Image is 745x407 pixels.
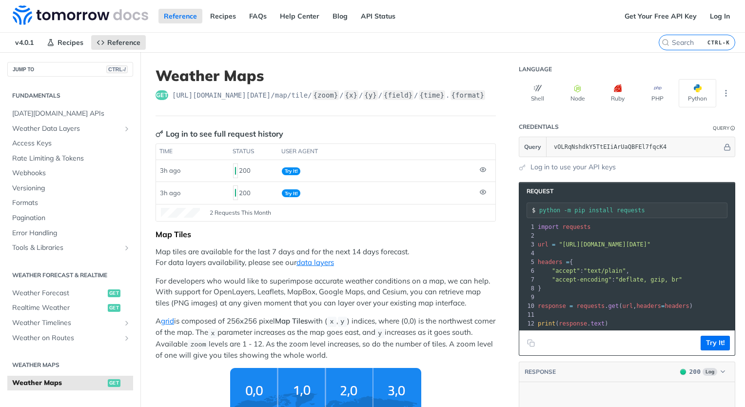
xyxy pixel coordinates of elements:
span: text [590,320,605,327]
div: 1 [519,223,536,231]
a: Weather Forecastget [7,286,133,301]
span: Try It! [282,167,300,175]
span: "deflate, gzip, br" [615,276,682,283]
span: response [538,303,566,309]
a: Help Center [274,9,325,23]
span: Recipes [58,38,83,47]
a: Weather Mapsget [7,376,133,390]
span: Access Keys [12,139,131,148]
div: 5 [519,258,536,266]
button: Show subpages for Tools & Libraries [123,244,131,252]
p: For developers who would like to superimpose accurate weather conditions on a map, we can help. W... [156,276,496,309]
span: url [622,303,633,309]
span: 3h ago [160,166,180,174]
strong: Map Tiles [275,316,308,326]
span: headers [538,259,563,265]
span: Try It! [282,189,300,197]
span: 200 [235,167,236,175]
a: Get Your Free API Key [619,9,702,23]
span: get [156,90,168,100]
span: Tools & Libraries [12,243,120,253]
span: Weather Data Layers [12,124,120,134]
span: : [538,276,682,283]
span: Request [522,187,553,195]
a: Tools & LibrariesShow subpages for Tools & Libraries [7,241,133,255]
button: Python [679,79,716,107]
button: Show subpages for Weather Timelines [123,319,131,327]
span: get [108,304,120,312]
span: x [211,329,215,337]
span: . ( , ) [538,303,693,309]
button: Shell [519,79,556,107]
button: More Languages [719,86,733,101]
span: "text/plain" [584,267,626,274]
div: 11 [519,310,536,319]
label: {field} [383,90,413,100]
svg: Search [662,39,669,46]
span: Weather Timelines [12,318,120,328]
span: 2 Requests This Month [210,208,271,217]
img: Tomorrow.io Weather API Docs [13,5,148,25]
span: import [538,224,559,230]
div: 9 [519,293,536,302]
div: Credentials [519,123,559,131]
div: Log in to see full request history [156,128,283,140]
a: Recipes [41,35,89,50]
span: Weather Maps [12,378,105,388]
a: Webhooks [7,166,133,181]
span: Webhooks [12,168,131,178]
span: Versioning [12,183,131,193]
span: requests [577,303,605,309]
div: 7 [519,275,536,284]
a: Pagination [7,211,133,225]
i: Information [730,126,735,131]
button: Show subpages for Weather Data Layers [123,125,131,133]
div: 6 [519,266,536,275]
a: FAQs [244,9,272,23]
button: Ruby [599,79,636,107]
a: Realtime Weatherget [7,301,133,315]
button: 200200Log [675,367,730,377]
span: y [340,318,344,326]
span: Weather Forecast [12,288,105,298]
span: "accept-encoding" [552,276,612,283]
canvas: Line Graph [161,208,200,218]
div: 8 [519,284,536,293]
button: Show subpages for Weather on Routes [123,334,131,342]
label: {format} [451,90,485,100]
label: {zoom} [313,90,339,100]
label: {time} [419,90,446,100]
button: RESPONSE [524,367,556,377]
p: A is composed of 256x256 pixel with ( , ) indices, where (0,0) is the northwest corner of the map... [156,316,496,361]
button: Copy to clipboard [524,336,538,350]
a: Weather TimelinesShow subpages for Weather Timelines [7,316,133,330]
label: {y} [363,90,377,100]
a: Recipes [205,9,241,23]
span: CTRL-/ [106,65,128,73]
span: zoom [190,341,206,348]
div: Language [519,65,552,73]
span: "accept" [552,267,580,274]
label: {x} [344,90,358,100]
a: Blog [327,9,353,23]
a: Log In [705,9,735,23]
input: Request instructions [539,207,727,214]
a: API Status [355,9,401,23]
button: Query [519,137,547,157]
a: Log in to use your API keys [530,162,616,172]
span: 200 [680,369,686,375]
a: Reference [158,9,202,23]
th: time [156,144,229,160]
a: Rate Limiting & Tokens [7,151,133,166]
span: headers [636,303,661,309]
span: ( . ) [538,320,608,327]
button: Hide [722,142,732,152]
div: 4 [519,249,536,258]
span: url [538,241,549,248]
span: Formats [12,198,131,208]
svg: Key [156,130,163,138]
div: QueryInformation [713,124,735,132]
span: print [538,320,555,327]
span: 200 [235,189,236,197]
a: grid [161,316,174,326]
